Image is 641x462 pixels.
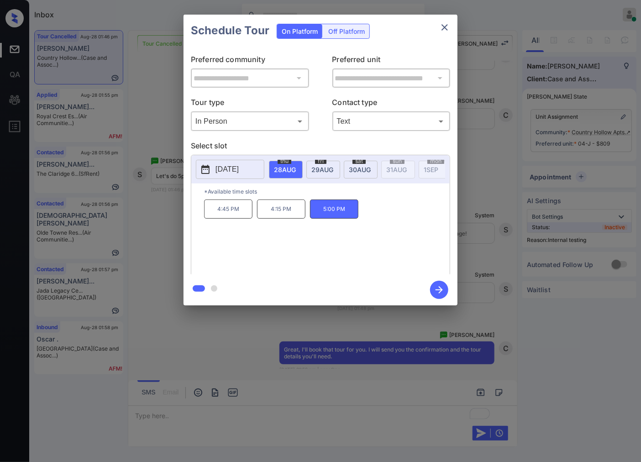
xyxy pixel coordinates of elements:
[204,199,252,219] p: 4:45 PM
[324,24,369,38] div: Off Platform
[315,158,326,164] span: fri
[184,15,277,47] h2: Schedule Tour
[196,160,264,179] button: [DATE]
[191,140,450,155] p: Select slot
[274,166,296,173] span: 28 AUG
[352,158,366,164] span: sat
[306,161,340,178] div: date-select
[332,54,451,68] p: Preferred unit
[257,199,305,219] p: 4:15 PM
[425,278,454,302] button: btn-next
[278,158,291,164] span: thu
[191,54,309,68] p: Preferred community
[349,166,371,173] span: 30 AUG
[215,164,239,175] p: [DATE]
[335,114,448,129] div: Text
[310,199,358,219] p: 5:00 PM
[311,166,333,173] span: 29 AUG
[436,18,454,37] button: close
[191,97,309,111] p: Tour type
[332,97,451,111] p: Contact type
[193,114,307,129] div: In Person
[269,161,303,178] div: date-select
[204,184,450,199] p: *Available time slots
[277,24,322,38] div: On Platform
[344,161,378,178] div: date-select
